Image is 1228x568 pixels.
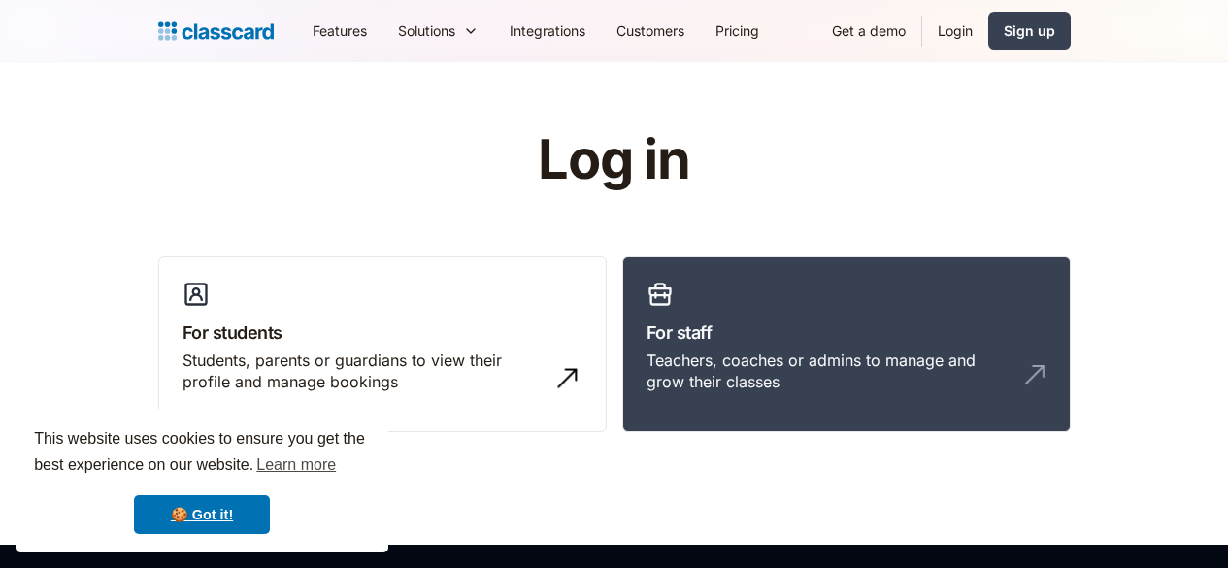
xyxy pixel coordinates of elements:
[988,12,1071,50] a: Sign up
[622,256,1071,433] a: For staffTeachers, coaches or admins to manage and grow their classes
[297,9,382,52] a: Features
[253,451,339,480] a: learn more about cookies
[134,495,270,534] a: dismiss cookie message
[158,256,607,433] a: For studentsStudents, parents or guardians to view their profile and manage bookings
[647,350,1008,393] div: Teachers, coaches or admins to manage and grow their classes
[158,17,274,45] a: home
[816,9,921,52] a: Get a demo
[398,20,455,41] div: Solutions
[647,319,1046,346] h3: For staff
[1004,20,1055,41] div: Sign up
[306,130,922,190] h1: Log in
[700,9,775,52] a: Pricing
[183,350,544,393] div: Students, parents or guardians to view their profile and manage bookings
[34,427,370,480] span: This website uses cookies to ensure you get the best experience on our website.
[183,319,582,346] h3: For students
[16,409,388,552] div: cookieconsent
[494,9,601,52] a: Integrations
[382,9,494,52] div: Solutions
[601,9,700,52] a: Customers
[922,9,988,52] a: Login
